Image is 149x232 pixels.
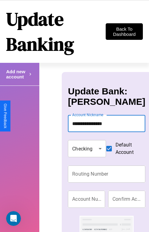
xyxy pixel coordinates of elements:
button: Back To Dashboard [106,23,143,40]
h3: Update Bank: [PERSON_NAME] [68,86,145,107]
iframe: Intercom live chat [6,211,21,226]
label: Account Nickname [72,112,104,117]
div: Checking [68,140,106,157]
span: Default Account [116,141,140,156]
h4: Add new account [6,69,28,79]
div: Give Feedback [3,104,7,128]
h1: Update Banking [6,6,106,57]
